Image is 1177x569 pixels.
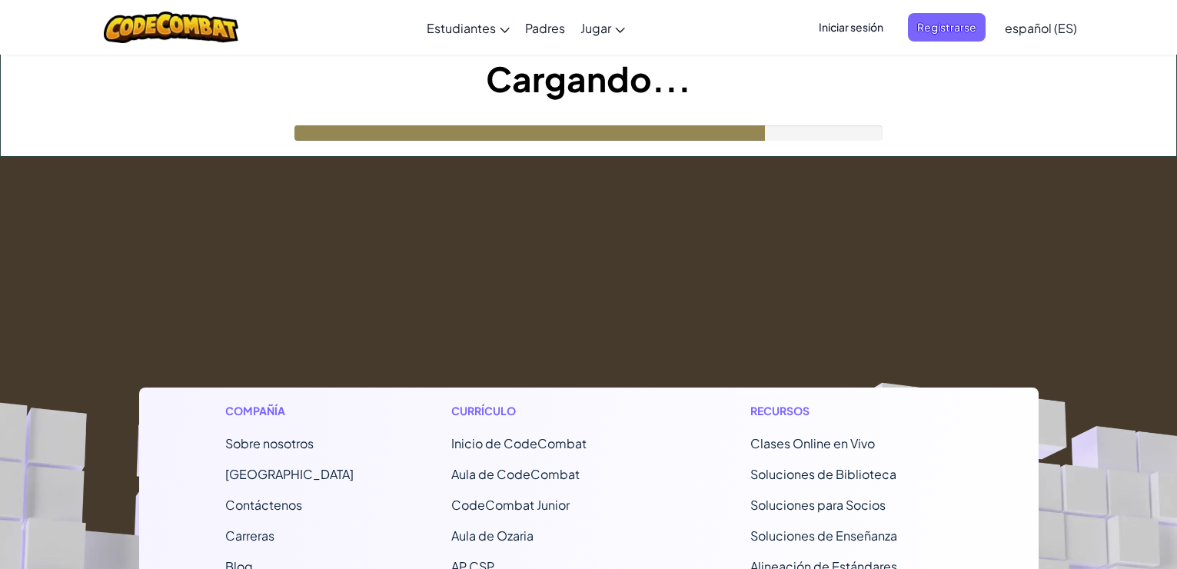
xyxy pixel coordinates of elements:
img: CodeCombat logo [104,12,238,43]
a: [GEOGRAPHIC_DATA] [225,466,354,482]
span: Jugar [580,20,611,36]
a: Jugar [573,7,633,48]
a: Soluciones para Socios [750,497,886,513]
span: Contáctenos [225,497,302,513]
a: Padres [517,7,573,48]
a: español (ES) [997,7,1085,48]
button: Registrarse [908,13,986,42]
a: Clases Online en Vivo [750,435,875,451]
a: Soluciones de Enseñanza [750,527,897,544]
a: Estudiantes [419,7,517,48]
h1: Cargando... [1,55,1176,102]
button: Iniciar sesión [810,13,893,42]
h1: Recursos [750,403,953,419]
span: Inicio de CodeCombat [451,435,587,451]
a: CodeCombat Junior [451,497,570,513]
a: Aula de CodeCombat [451,466,580,482]
a: Carreras [225,527,274,544]
span: español (ES) [1005,20,1077,36]
a: Sobre nosotros [225,435,314,451]
span: Estudiantes [427,20,496,36]
a: Aula de Ozaria [451,527,534,544]
a: Soluciones de Biblioteca [750,466,896,482]
h1: Currículo [451,403,653,419]
h1: Compañía [225,403,354,419]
